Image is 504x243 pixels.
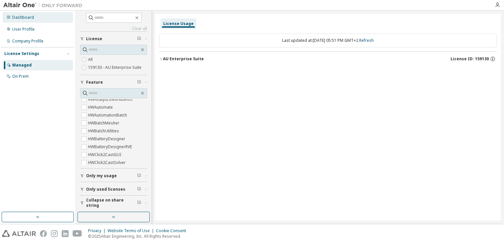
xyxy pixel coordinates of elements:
img: Altair One [3,2,86,9]
span: Collapse on share string [86,198,137,208]
img: youtube.svg [73,230,82,237]
div: License Settings [4,51,39,56]
span: Clear filter [137,36,141,41]
label: HWBatteryDesigner [88,135,127,143]
span: Clear filter [137,173,141,178]
label: All [88,56,94,64]
div: On Prem [12,74,29,79]
img: instagram.svg [51,230,58,237]
button: AU Enterprise SuiteLicense ID: 159130 [159,52,497,66]
img: linkedin.svg [62,230,69,237]
label: HWClick2CastGUI [88,151,122,159]
img: facebook.svg [40,230,47,237]
div: User Profile [12,27,35,32]
label: HWBatchMesher [88,119,121,127]
a: Clear all [80,26,147,31]
div: AU Enterprise Suite [163,56,204,62]
label: HWBatchUtilities [88,127,120,135]
label: HWBatteryDesignerRVE [88,143,133,151]
div: Dashboard [12,15,34,20]
div: Privacy [88,228,108,233]
span: License [86,36,102,41]
span: Clear filter [137,80,141,85]
div: License Usage [163,21,194,26]
span: Clear filter [137,187,141,192]
div: Last updated at: [DATE] 05:51 PM GMT+2 [159,34,497,47]
div: Cookie Consent [156,228,190,233]
span: Only used licenses [86,187,125,192]
span: Feature [86,80,103,85]
img: altair_logo.svg [2,230,36,237]
div: Company Profile [12,39,44,44]
span: Clear filter [137,200,141,205]
label: HWAutomationBatch [88,111,128,119]
button: Collapse on share string [80,196,147,210]
label: HWAutomate [88,103,114,111]
div: Managed [12,63,32,68]
label: HWClick2CastSolver [88,159,127,167]
p: © 2025 Altair Engineering, Inc. All Rights Reserved. [88,233,190,239]
div: Website Terms of Use [108,228,156,233]
a: Refresh [359,38,374,43]
button: Only my usage [80,169,147,183]
button: License [80,32,147,46]
span: Only my usage [86,173,117,178]
label: 159130 - AU Enterprise Suite [88,64,143,71]
button: Only used licenses [80,182,147,197]
button: Feature [80,75,147,90]
span: License ID: 159130 [451,56,489,62]
label: HWAnalyticsWorkbench [88,95,134,103]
